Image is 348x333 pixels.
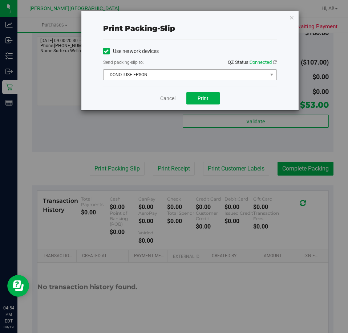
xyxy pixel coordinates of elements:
[186,92,220,104] button: Print
[103,59,144,66] label: Send packing-slip to:
[104,70,267,80] span: DONOTUSE-EPSON
[160,95,175,102] a: Cancel
[250,59,272,65] span: Connected
[267,70,276,80] span: select
[103,24,175,33] span: Print packing-slip
[198,95,209,101] span: Print
[7,275,29,297] iframe: Resource center
[103,48,159,55] label: Use network devices
[228,59,277,65] span: QZ Status:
